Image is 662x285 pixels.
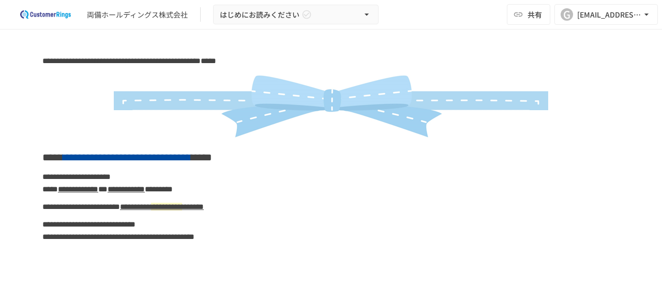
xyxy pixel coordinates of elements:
[561,8,573,21] div: G
[220,8,299,21] span: はじめにお読みください
[507,4,550,25] button: 共有
[528,9,542,20] span: 共有
[554,4,658,25] button: G[EMAIL_ADDRESS][DOMAIN_NAME]
[12,6,79,23] img: 2eEvPB0nRDFhy0583kMjGN2Zv6C2P7ZKCFl8C3CzR0M
[80,72,582,140] img: Ddkbq4okBfCbQBHdoxFEAQXocsBjeRHF5Vl1sBcGsuM
[577,8,641,21] div: [EMAIL_ADDRESS][DOMAIN_NAME]
[213,5,379,25] button: はじめにお読みください
[87,9,188,20] div: 両備ホールディングス株式会社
